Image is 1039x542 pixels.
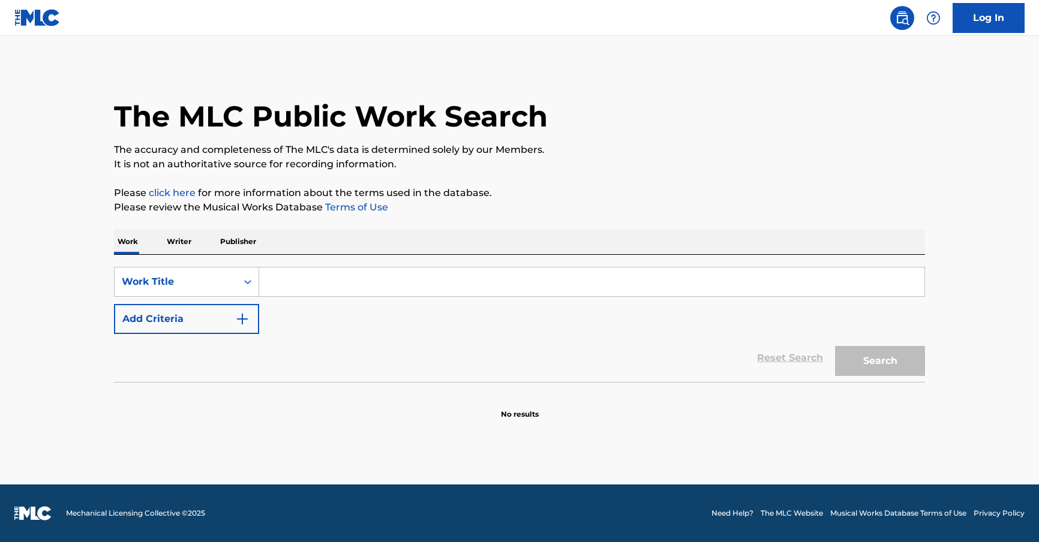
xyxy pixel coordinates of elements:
[114,304,259,334] button: Add Criteria
[711,508,753,519] a: Need Help?
[114,157,925,171] p: It is not an authoritative source for recording information.
[114,229,142,254] p: Work
[163,229,195,254] p: Writer
[235,312,250,326] img: 9d2ae6d4665cec9f34b9.svg
[14,9,61,26] img: MLC Logo
[114,200,925,215] p: Please review the Musical Works Database
[114,98,548,134] h1: The MLC Public Work Search
[501,395,539,420] p: No results
[761,508,823,519] a: The MLC Website
[217,229,260,254] p: Publisher
[895,11,909,25] img: search
[114,267,925,382] form: Search Form
[926,11,941,25] img: help
[921,6,945,30] div: Help
[953,3,1025,33] a: Log In
[974,508,1025,519] a: Privacy Policy
[14,506,52,520] img: logo
[323,201,388,213] a: Terms of Use
[114,143,925,157] p: The accuracy and completeness of The MLC's data is determined solely by our Members.
[149,187,196,198] a: click here
[114,186,925,200] p: Please for more information about the terms used in the database.
[66,508,205,519] span: Mechanical Licensing Collective © 2025
[122,275,230,289] div: Work Title
[890,6,914,30] a: Public Search
[830,508,966,519] a: Musical Works Database Terms of Use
